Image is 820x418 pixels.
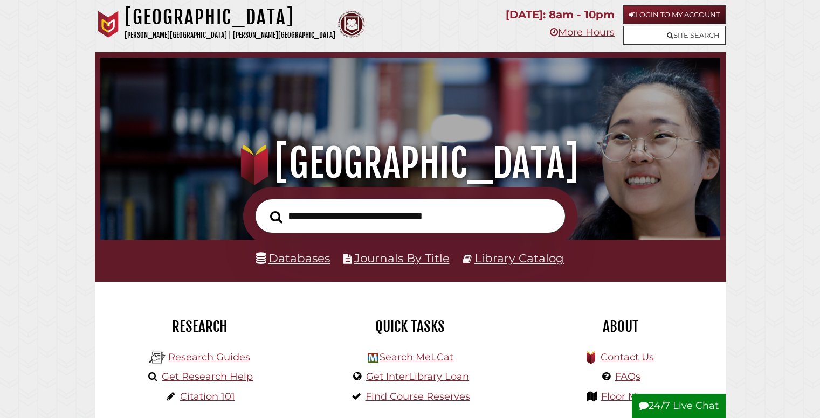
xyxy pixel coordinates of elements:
[366,371,469,382] a: Get InterLibrary Loan
[366,391,470,402] a: Find Course Reserves
[125,5,335,29] h1: [GEOGRAPHIC_DATA]
[338,11,365,38] img: Calvin Theological Seminary
[550,26,615,38] a: More Hours
[523,317,718,336] h2: About
[95,11,122,38] img: Calvin University
[354,251,450,265] a: Journals By Title
[112,140,707,187] h1: [GEOGRAPHIC_DATA]
[601,351,654,363] a: Contact Us
[168,351,250,363] a: Research Guides
[256,251,330,265] a: Databases
[623,5,726,24] a: Login to My Account
[103,317,297,336] h2: Research
[162,371,253,382] a: Get Research Help
[601,391,654,402] a: Floor Maps
[368,353,378,363] img: Hekman Library Logo
[265,207,288,226] button: Search
[474,251,564,265] a: Library Catalog
[380,351,453,363] a: Search MeLCat
[125,29,335,41] p: [PERSON_NAME][GEOGRAPHIC_DATA] | [PERSON_NAME][GEOGRAPHIC_DATA]
[313,317,507,336] h2: Quick Tasks
[506,5,615,24] p: [DATE]: 8am - 10pm
[180,391,235,402] a: Citation 101
[149,350,166,366] img: Hekman Library Logo
[270,210,282,223] i: Search
[615,371,640,382] a: FAQs
[623,26,726,45] a: Site Search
